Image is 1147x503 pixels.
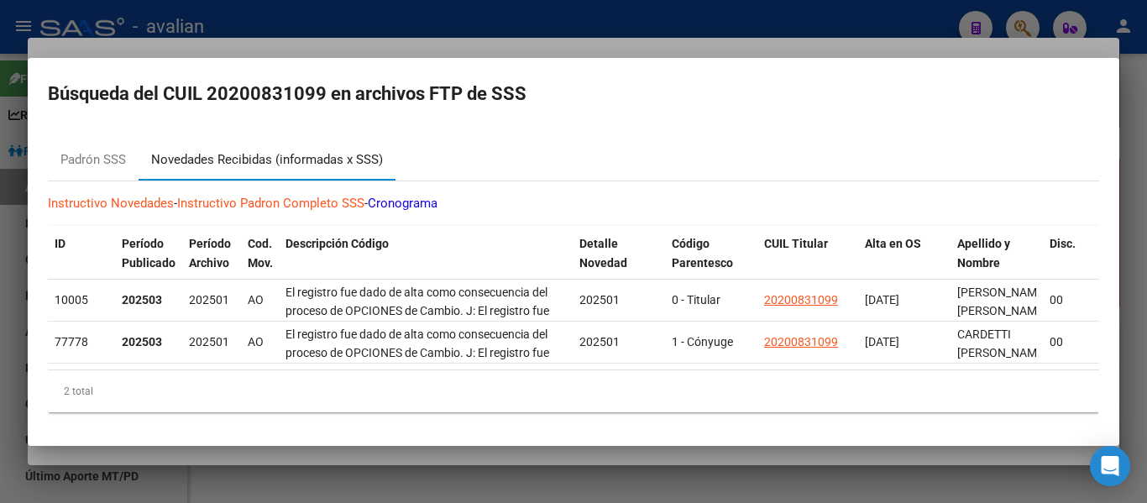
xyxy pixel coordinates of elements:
datatable-header-cell: Alta en OS [858,226,951,300]
span: 10005 [55,293,88,307]
datatable-header-cell: Apellido y Nombre [951,226,1043,300]
datatable-header-cell: Disc. [1043,226,1093,300]
span: 202501 [579,335,620,348]
span: 20200831099 [764,293,838,307]
span: Apellido y Nombre [957,237,1010,270]
span: [DATE] [865,293,899,307]
datatable-header-cell: Código Parentesco [665,226,757,300]
span: ID [55,237,65,250]
span: Descripción Código [285,237,389,250]
a: Instructivo Novedades [48,196,174,211]
datatable-header-cell: Descripción Código [279,226,573,300]
span: 0 - Titular [672,293,720,307]
span: AO [248,293,264,307]
span: 202501 [189,293,229,307]
span: Período Publicado [122,237,175,270]
div: Padrón SSS [60,150,126,170]
datatable-header-cell: Detalle Novedad [573,226,665,300]
span: Período Archivo [189,237,231,270]
datatable-header-cell: ID [48,226,115,300]
datatable-header-cell: Período Publicado [115,226,182,300]
datatable-header-cell: Período Archivo [182,226,241,300]
a: Cronograma [368,196,437,211]
span: El registro fue dado de alta como consecuencia del proceso de OPCIONES de Cambio. J: El registro ... [285,286,549,452]
span: AO [248,335,264,348]
span: Cod. Mov. [248,237,273,270]
div: Novedades Recibidas (informadas x SSS) [151,150,383,170]
span: 77778 [55,335,88,348]
span: 202501 [579,293,620,307]
div: 00 [1050,333,1087,352]
strong: 202503 [122,335,162,348]
div: Open Intercom Messenger [1090,446,1130,486]
datatable-header-cell: CUIL Titular [757,226,858,300]
span: Alta en OS [865,237,921,250]
datatable-header-cell: Cod. Mov. [241,226,279,300]
span: 202501 [189,335,229,348]
strong: 202503 [122,293,162,307]
span: [DATE] [865,335,899,348]
span: 1 - Cónyuge [672,335,733,348]
span: El registro fue dado de alta como consecuencia del proceso de OPCIONES de Cambio. J: El registro ... [285,327,549,494]
a: Instructivo Padron Completo SSS [177,196,364,211]
span: Disc. [1050,237,1076,250]
span: CUIL Titular [764,237,828,250]
span: [PERSON_NAME] [PERSON_NAME] [957,286,1047,318]
div: 2 total [48,370,1099,412]
span: Detalle Novedad [579,237,627,270]
span: 20200831099 [764,335,838,348]
span: Código Parentesco [672,237,733,270]
p: - - [48,194,1099,213]
h2: Búsqueda del CUIL 20200831099 en archivos FTP de SSS [48,78,1099,110]
div: 00 [1050,291,1087,310]
span: CARDETTI [PERSON_NAME] [957,327,1047,360]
